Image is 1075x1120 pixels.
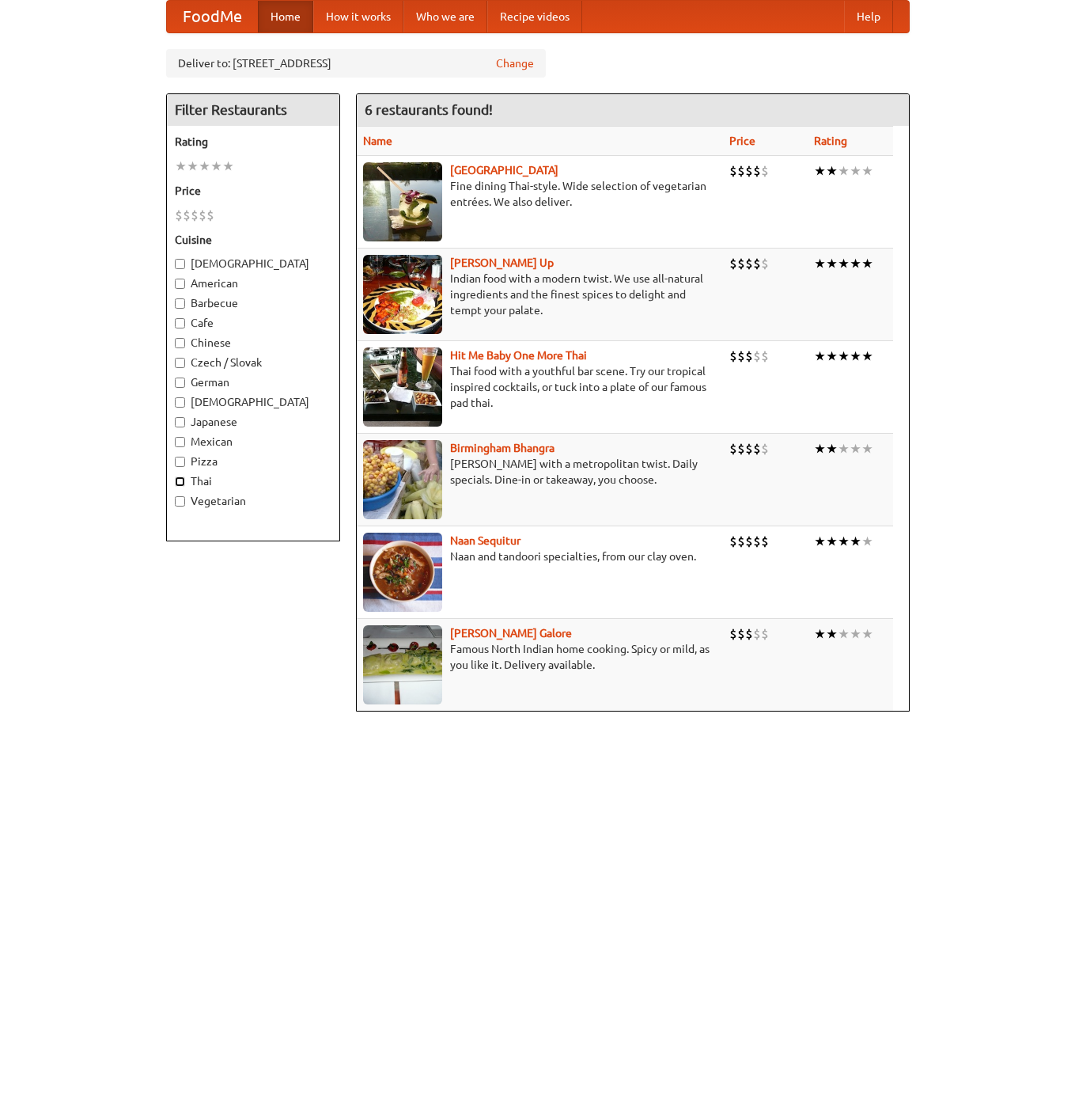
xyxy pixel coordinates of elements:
p: [PERSON_NAME] with a metropolitan twist. Daily specials. Dine-in or takeaway, you choose. [363,456,717,488]
li: ★ [850,347,861,365]
li: $ [737,162,745,180]
li: $ [745,162,753,180]
li: $ [737,440,745,457]
li: ★ [850,533,861,550]
li: ★ [838,255,850,272]
li: ★ [814,440,826,457]
li: ★ [814,533,826,550]
li: $ [753,625,761,643]
a: Birmingham Bhangra [450,442,555,454]
input: German [175,378,185,388]
li: $ [761,533,769,550]
a: Rating [814,135,847,147]
a: [PERSON_NAME] Galore [450,627,572,640]
img: babythai.jpg [363,347,442,427]
label: Thai [175,473,331,489]
li: $ [729,625,737,643]
label: Barbecue [175,295,331,311]
li: $ [745,347,753,365]
li: $ [753,440,761,457]
li: ★ [838,162,850,180]
li: $ [745,533,753,550]
li: $ [206,207,214,224]
li: ★ [210,158,222,175]
li: ★ [826,625,838,643]
li: $ [761,162,769,180]
li: ★ [861,347,873,365]
li: ★ [861,162,873,180]
a: Hit Me Baby One More Thai [450,349,587,362]
li: ★ [175,158,187,175]
li: $ [729,162,737,180]
li: $ [761,255,769,272]
label: Vegetarian [175,493,331,509]
a: [PERSON_NAME] Up [450,256,554,269]
h4: Filter Restaurants [167,94,339,126]
li: ★ [826,162,838,180]
input: American [175,279,185,289]
li: $ [737,347,745,365]
li: $ [737,255,745,272]
img: satay.jpg [363,162,442,241]
h5: Rating [175,134,331,150]
li: $ [729,347,737,365]
li: ★ [814,347,826,365]
li: ★ [850,162,861,180]
li: ★ [199,158,210,175]
input: Japanese [175,417,185,427]
input: [DEMOGRAPHIC_DATA] [175,397,185,408]
a: How it works [313,1,403,32]
li: ★ [850,440,861,457]
li: $ [199,207,206,224]
li: $ [191,207,199,224]
label: Pizza [175,454,331,469]
li: $ [737,625,745,643]
li: $ [753,347,761,365]
li: ★ [838,625,850,643]
a: Price [729,135,755,147]
a: Naan Sequitur [450,534,520,547]
input: Barbecue [175,298,185,309]
li: ★ [838,440,850,457]
div: Deliver to: [STREET_ADDRESS] [166,49,546,78]
img: naansequitur.jpg [363,533,442,612]
input: Pizza [175,457,185,467]
input: Thai [175,476,185,487]
li: $ [745,255,753,272]
li: ★ [861,255,873,272]
li: ★ [222,158,234,175]
label: Cafe [175,315,331,331]
p: Fine dining Thai-style. Wide selection of vegetarian entrées. We also deliver. [363,178,717,210]
input: Czech / Slovak [175,358,185,368]
li: ★ [826,347,838,365]
ng-pluralize: 6 restaurants found! [365,102,493,117]
li: $ [737,533,745,550]
li: $ [729,440,737,457]
label: [DEMOGRAPHIC_DATA] [175,256,331,271]
a: Recipe videos [487,1,582,32]
li: ★ [850,255,861,272]
li: $ [729,533,737,550]
a: [GEOGRAPHIC_DATA] [450,164,558,177]
li: $ [745,440,753,457]
li: ★ [826,255,838,272]
h5: Cuisine [175,232,331,248]
li: $ [761,440,769,457]
label: Japanese [175,414,331,430]
img: curryup.jpg [363,255,442,334]
li: $ [753,533,761,550]
a: FoodMe [167,1,258,32]
label: German [175,374,331,390]
label: Mexican [175,434,331,450]
p: Indian food with a modern twist. We use all-natural ingredients and the finest spices to delight ... [363,271,717,318]
li: ★ [861,533,873,550]
label: [DEMOGRAPHIC_DATA] [175,394,331,410]
p: Famous North Indian home cooking. Spicy or mild, as you like it. Delivery available. [363,641,717,673]
a: Who we are [403,1,487,32]
li: ★ [861,625,873,643]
